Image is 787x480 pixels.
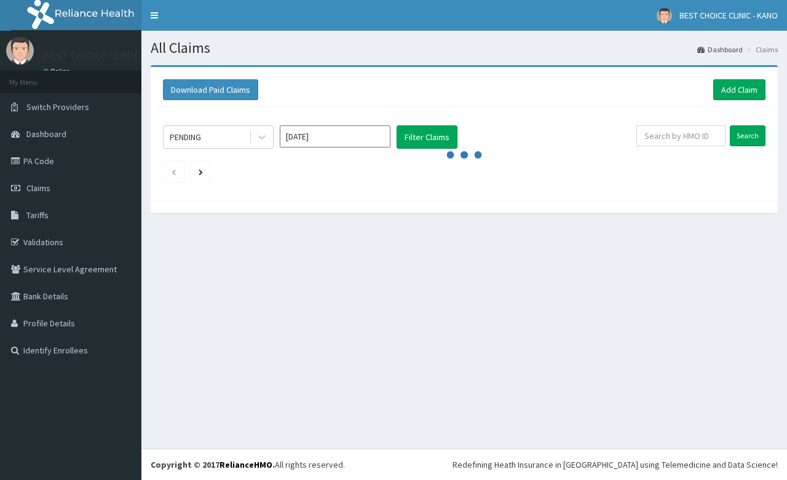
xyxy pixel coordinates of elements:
[26,183,50,194] span: Claims
[6,37,34,65] img: User Image
[26,210,49,221] span: Tariffs
[453,458,778,471] div: Redefining Heath Insurance in [GEOGRAPHIC_DATA] using Telemedicine and Data Science!
[679,10,778,21] span: BEST CHOICE CLINIC - KANO
[43,50,176,61] p: BEST CHOICE CLINIC - KANO
[397,125,457,149] button: Filter Claims
[697,44,743,55] a: Dashboard
[170,131,201,143] div: PENDING
[730,125,765,146] input: Search
[280,125,390,148] input: Select Month and Year
[151,459,275,470] strong: Copyright © 2017 .
[26,128,66,140] span: Dashboard
[141,449,787,480] footer: All rights reserved.
[199,166,203,177] a: Next page
[151,40,778,56] h1: All Claims
[636,125,726,146] input: Search by HMO ID
[744,44,778,55] li: Claims
[219,459,272,470] a: RelianceHMO
[171,166,176,177] a: Previous page
[446,136,483,173] svg: audio-loading
[43,67,73,76] a: Online
[163,79,258,100] button: Download Paid Claims
[657,8,672,23] img: User Image
[26,101,89,112] span: Switch Providers
[713,79,765,100] a: Add Claim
